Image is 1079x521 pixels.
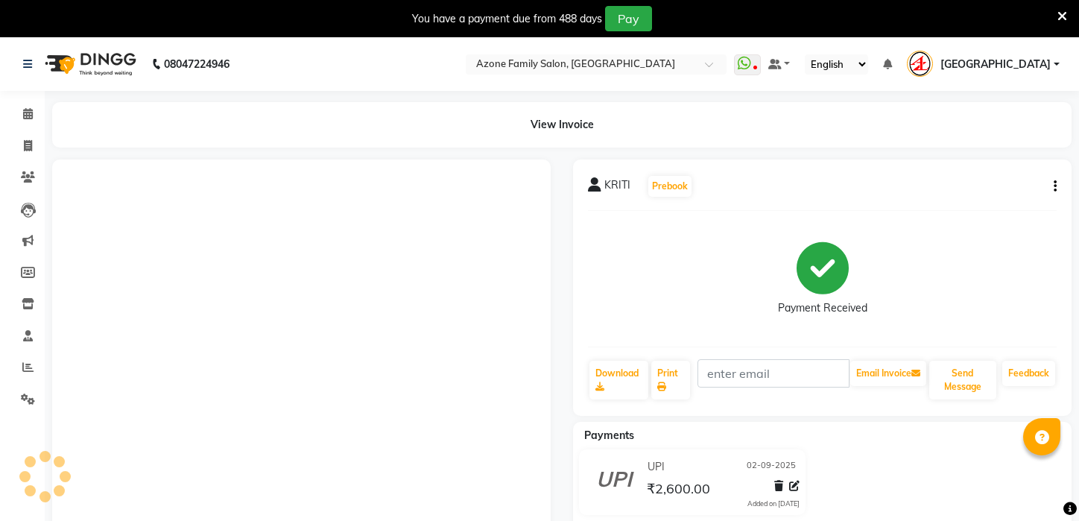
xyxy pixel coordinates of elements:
a: Print [651,361,689,400]
iframe: chat widget [1016,461,1064,506]
div: You have a payment due from 488 days [412,11,602,27]
div: Payment Received [778,300,867,316]
a: Feedback [1002,361,1055,386]
div: Added on [DATE] [747,499,800,509]
span: [GEOGRAPHIC_DATA] [940,57,1051,72]
button: Send Message [929,361,996,400]
div: View Invoice [52,102,1072,148]
span: KRITI [604,177,630,198]
a: Download [589,361,648,400]
span: 02-09-2025 [747,459,796,475]
span: UPI [648,459,665,475]
b: 08047224946 [164,43,230,85]
img: kharagpur [907,51,933,77]
button: Prebook [648,176,692,197]
img: logo [38,43,140,85]
button: Pay [605,6,652,31]
input: enter email [697,359,849,388]
button: Email Invoice [850,361,926,386]
span: Payments [584,429,634,442]
span: ₹2,600.00 [647,480,710,501]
